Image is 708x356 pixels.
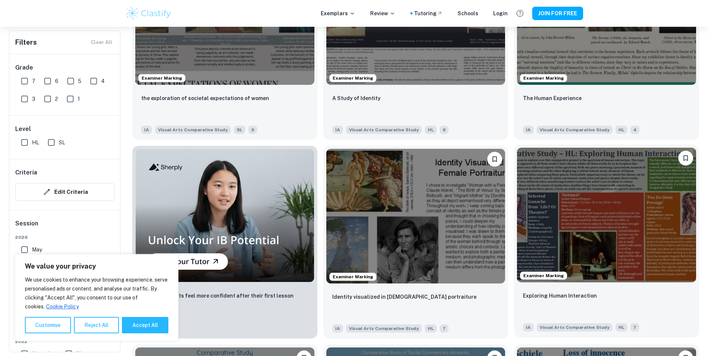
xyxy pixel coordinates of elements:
[32,246,42,254] span: May
[141,126,152,134] span: IA
[74,317,119,333] button: Reject All
[346,324,422,333] span: Visual Arts Comparative Study
[15,37,37,48] h6: Filters
[332,324,343,333] span: IA
[532,7,583,20] button: JOIN FOR FREE
[122,317,168,333] button: Accept All
[330,75,376,81] span: Examiner Marking
[32,138,39,147] span: HL
[493,9,508,17] a: Login
[520,272,567,279] span: Examiner Marking
[326,149,505,283] img: Visual Arts Comparative Study IA example thumbnail: Identity visualized in female portraitur
[514,7,526,20] button: Help and Feedback
[141,292,294,300] p: 96% of students feel more confident after their first lesson
[678,151,693,166] button: Please log in to bookmark exemplars
[630,323,639,331] span: 7
[630,126,640,134] span: 4
[440,324,449,333] span: 7
[55,77,58,85] span: 6
[141,94,269,102] p: the exploration of societal expectations of women
[78,95,80,103] span: 1
[425,324,437,333] span: HL
[514,146,699,338] a: Examiner MarkingPlease log in to bookmark exemplarsExploring Human InteractionIAVisual Arts Compa...
[330,273,376,280] span: Examiner Marking
[537,323,612,331] span: Visual Arts Comparative Study
[15,183,115,201] button: Edit Criteria
[537,126,612,134] span: Visual Arts Comparative Study
[15,125,115,134] h6: Level
[234,126,245,134] span: SL
[520,75,567,81] span: Examiner Marking
[32,95,35,103] span: 3
[523,292,597,300] p: Exploring Human Interaction
[332,126,343,134] span: IA
[523,323,534,331] span: IA
[25,262,168,271] p: We value your privacy
[15,234,115,241] span: 2026
[25,317,71,333] button: Customise
[425,126,437,134] span: HL
[332,293,476,301] p: Identity visualized in female portraiture
[155,126,231,134] span: Visual Arts Comparative Study
[132,146,317,338] a: Thumbnail96% of students feel more confident after their first lesson
[517,148,696,282] img: Visual Arts Comparative Study IA example thumbnail: Exploring Human Interaction
[346,126,422,134] span: Visual Arts Comparative Study
[15,63,115,72] h6: Grade
[101,77,105,85] span: 4
[15,168,37,177] h6: Criteria
[55,95,58,103] span: 2
[59,138,65,147] span: SL
[46,303,79,310] a: Cookie Policy
[78,77,81,85] span: 5
[523,94,582,102] p: The Human Experience
[332,94,381,102] p: A Study of Identity
[25,275,168,311] p: We use cookies to enhance your browsing experience, serve personalised ads or content, and analys...
[139,75,185,81] span: Examiner Marking
[125,6,172,21] img: Clastify logo
[248,126,257,134] span: 6
[15,338,115,345] span: 2022
[414,9,443,17] a: Tutoring
[458,9,478,17] a: Schools
[32,77,35,85] span: 7
[615,323,627,331] span: HL
[135,149,314,282] img: Thumbnail
[440,126,449,134] span: 6
[321,9,355,17] p: Exemplars
[15,254,178,341] div: We value your privacy
[523,126,534,134] span: IA
[615,126,627,134] span: HL
[323,146,508,338] a: Examiner MarkingPlease log in to bookmark exemplarsIdentity visualized in female portraiture IAVi...
[370,9,395,17] p: Review
[487,152,502,167] button: Please log in to bookmark exemplars
[15,219,115,234] h6: Session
